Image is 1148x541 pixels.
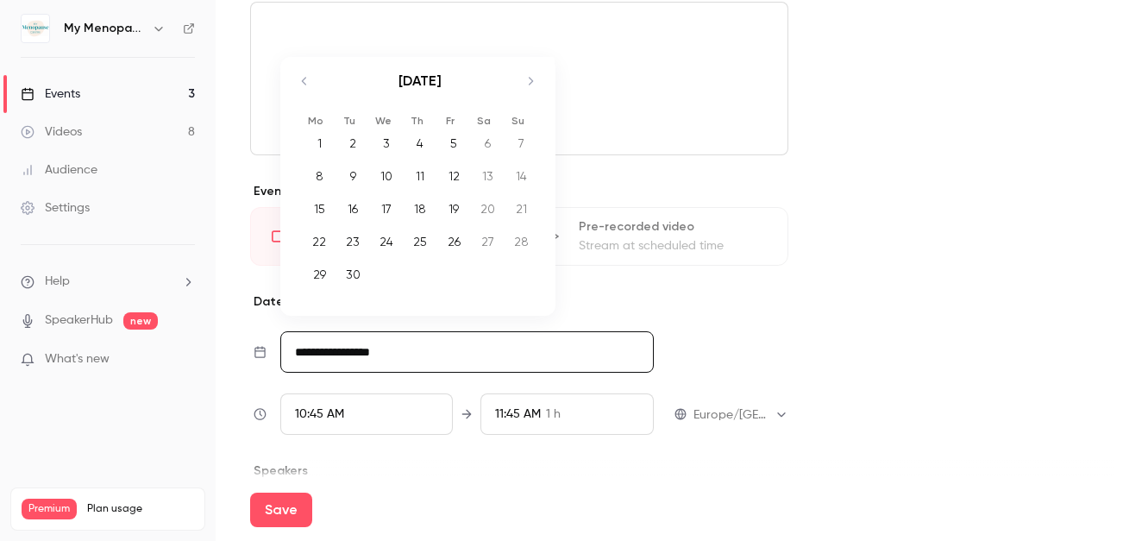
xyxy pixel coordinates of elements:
[471,192,505,225] td: Saturday, September 20, 2025
[21,199,90,217] div: Settings
[373,229,400,255] div: 24
[508,163,535,189] div: 14
[407,229,434,255] div: 25
[505,160,538,192] td: Sunday, September 14, 2025
[250,207,516,266] div: LiveGo live at scheduled time
[508,130,535,156] div: 7
[306,130,333,156] div: 1
[340,229,367,255] div: 23
[505,192,538,225] td: Sunday, September 21, 2025
[21,85,80,103] div: Events
[441,130,467,156] div: 5
[407,163,434,189] div: 11
[64,20,145,37] h6: My Menopause Centre - Wellness Wisdom
[303,160,336,192] td: Monday, September 8, 2025
[441,229,467,255] div: 26
[474,229,501,255] div: 27
[373,163,400,189] div: 10
[437,192,471,225] td: Friday, September 19, 2025
[174,352,195,368] iframe: Noticeable Trigger
[474,163,501,189] div: 13
[45,273,70,291] span: Help
[373,130,400,156] div: 3
[370,225,404,258] td: Wednesday, September 24, 2025
[250,493,312,527] button: Save
[404,127,437,160] td: Thursday, September 4, 2025
[308,115,323,127] small: Mo
[404,192,437,225] td: Thursday, September 18, 2025
[404,225,437,258] td: Thursday, September 25, 2025
[21,123,82,141] div: Videos
[505,225,538,258] td: Sunday, September 28, 2025
[336,192,370,225] td: Tuesday, September 16, 2025
[295,408,344,420] span: 10:45 AM
[45,350,110,368] span: What's new
[471,127,505,160] td: Saturday, September 6, 2025
[693,406,788,424] div: Europe/[GEOGRAPHIC_DATA]
[340,261,367,287] div: 30
[474,196,501,222] div: 20
[370,192,404,225] td: Wednesday, September 17, 2025
[375,115,392,127] small: We
[523,207,788,266] div: Pre-recorded videoStream at scheduled time
[250,2,788,155] section: description
[546,406,561,424] span: 1 h
[471,225,505,258] td: Saturday, September 27, 2025
[508,196,535,222] div: 21
[123,312,158,330] span: new
[336,160,370,192] td: Tuesday, September 9, 2025
[477,115,491,127] small: Sa
[505,127,538,160] td: Sunday, September 7, 2025
[45,311,113,330] a: SpeakerHub
[306,261,333,287] div: 29
[407,196,434,222] div: 18
[280,57,555,308] div: Calendar
[21,273,195,291] li: help-dropdown-opener
[340,196,367,222] div: 16
[21,161,97,179] div: Audience
[22,15,49,42] img: My Menopause Centre - Wellness Wisdom
[495,408,541,420] span: 11:45 AM
[22,499,77,519] span: Premium
[370,127,404,160] td: Wednesday, September 3, 2025
[511,115,524,127] small: Su
[579,237,767,255] div: Stream at scheduled time
[441,163,467,189] div: 12
[508,229,535,255] div: 28
[303,127,336,160] td: Monday, September 1, 2025
[343,115,355,127] small: Tu
[437,225,471,258] td: Friday, September 26, 2025
[306,229,333,255] div: 22
[303,258,336,291] td: Monday, September 29, 2025
[441,196,467,222] div: 19
[251,3,787,154] div: editor
[437,127,471,160] td: Friday, September 5, 2025
[280,331,654,373] input: Tue, Feb 17, 2026
[340,130,367,156] div: 2
[404,160,437,192] td: Thursday, September 11, 2025
[87,502,194,516] span: Plan usage
[411,115,423,127] small: Th
[407,130,434,156] div: 4
[446,115,455,127] small: Fr
[579,218,767,236] div: Pre-recorded video
[336,258,370,291] td: Tuesday, September 30, 2025
[250,183,788,200] p: Event type
[303,225,336,258] td: Monday, September 22, 2025
[480,393,654,435] div: To
[250,293,788,311] p: Date and time
[373,196,400,222] div: 17
[336,127,370,160] td: Tuesday, September 2, 2025
[303,192,336,225] td: Monday, September 15, 2025
[336,225,370,258] td: Tuesday, September 23, 2025
[471,160,505,192] td: Saturday, September 13, 2025
[474,130,501,156] div: 6
[306,196,333,222] div: 15
[370,160,404,192] td: Wednesday, September 10, 2025
[398,72,442,89] strong: [DATE]
[306,163,333,189] div: 8
[340,163,367,189] div: 9
[280,393,454,435] div: From
[437,160,471,192] td: Friday, September 12, 2025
